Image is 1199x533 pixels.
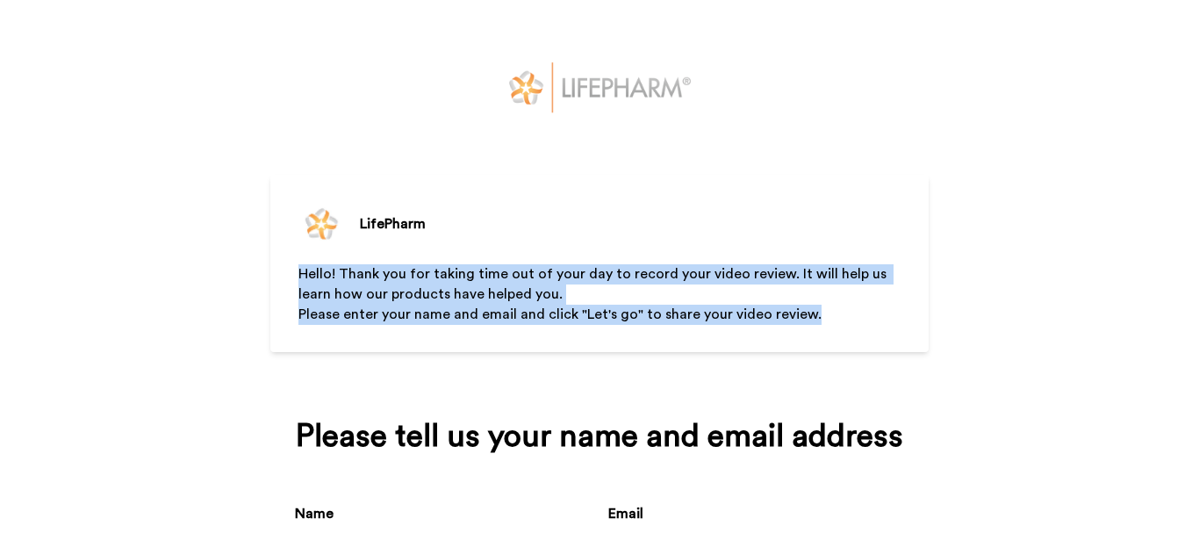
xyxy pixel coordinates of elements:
[360,213,426,234] div: LifePharm
[295,503,334,524] label: Name
[298,307,822,321] span: Please enter your name and email and click "Let's go" to share your video review.
[503,56,696,119] img: https://cdn.bonjoro.com/media/9cdd0163-1cb5-4dd4-b24a-89bcf3df311b/fb0bfc5b-b97d-40b8-b4cf-161214...
[295,419,904,454] div: Please tell us your name and email address
[608,503,643,524] label: Email
[298,267,890,301] span: Hello! Thank you for taking time out of your day to record your video review. It will help us lea...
